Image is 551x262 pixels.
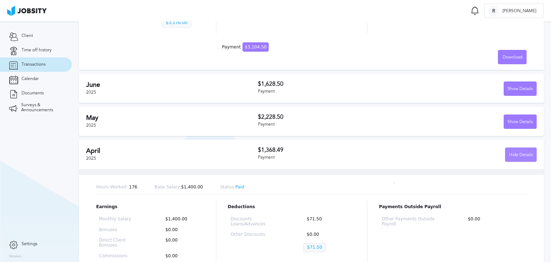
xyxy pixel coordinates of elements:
p: $0.00 [162,254,202,259]
span: Transactions [22,62,46,67]
h3: $1,368.49 [258,147,397,153]
p: Payments Outside Payroll [379,205,527,210]
p: Earnings [96,205,204,210]
p: Discounts Loans/Advances [231,217,280,227]
span: 2025 [86,123,96,128]
p: Monthly Salary [99,217,139,222]
label: Version: [9,254,22,259]
span: Status: [220,184,235,190]
span: $3,104.50 [242,42,269,52]
span: 2025 [86,90,96,95]
h2: June [86,81,258,89]
div: Payment [258,155,397,160]
p: $71.50 [303,217,353,227]
h2: April [86,147,258,155]
button: Download [498,50,527,64]
p: $1,400.00 [155,185,203,190]
p: Paid [220,185,244,190]
p: $0.00 [162,228,202,233]
div: Show Details [504,115,536,129]
button: Hide Details [505,148,537,162]
p: Deductions [228,205,356,210]
button: Show Details [504,114,537,129]
p: $0.00 [303,232,353,237]
p: $71.50 [303,243,326,252]
h3: $1,628.50 [258,81,397,87]
h3: $2,228.50 [258,114,397,120]
div: Payment [258,122,397,127]
p: Bonuses [99,228,139,233]
h2: May [86,114,258,122]
p: $0.00 [464,217,524,227]
button: R[PERSON_NAME] [484,4,544,18]
p: Direct Client Bonuses [99,238,139,248]
span: Download [503,55,522,60]
span: Client [22,33,33,38]
div: R [488,6,499,17]
div: Payment [222,45,269,50]
p: 176 [96,185,137,190]
p: Other Discounts [231,232,280,237]
span: Calendar [22,76,39,81]
p: Other Payments Outside Payroll [382,217,441,227]
div: Hide Details [505,148,536,162]
p: $0.00 [162,238,202,248]
div: Show Details [504,82,536,96]
p: $3,176.00 [162,18,192,28]
span: [PERSON_NAME] [499,9,540,14]
p: Commissions [99,254,139,259]
span: 2025 [86,156,96,161]
span: Base Salary: [155,184,181,190]
span: Surveys & Announcements [21,103,63,113]
button: Show Details [504,81,537,96]
span: Settings [22,242,37,247]
div: Payment [258,89,397,94]
span: Time off history [22,48,52,53]
span: Hours Worked: [96,184,128,190]
p: $1,400.00 [162,217,202,222]
span: Documents [22,91,44,96]
img: ab4bad089aa723f57921c736e9817d99.png [7,6,47,16]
